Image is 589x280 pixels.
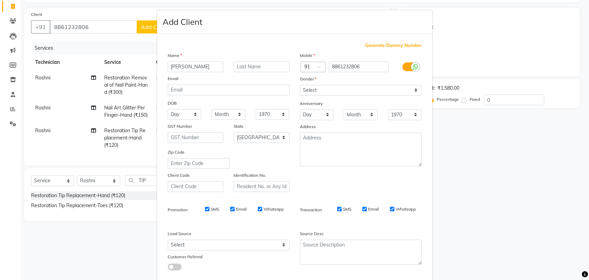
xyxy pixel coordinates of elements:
[234,123,244,129] label: State
[168,231,192,237] label: Lead Source
[168,158,230,169] input: Enter Zip Code
[168,149,185,155] label: Zip Code
[368,206,379,212] label: Email
[168,123,192,129] label: GST Number
[234,172,266,178] label: Identification No.
[300,124,316,130] label: Address
[300,207,322,213] label: Transaction
[300,76,316,82] label: Gender
[343,206,351,212] label: SMS
[300,100,323,107] label: Anniversary
[365,42,422,49] span: Generate Dummy Number
[234,181,289,192] input: Resident No. or Any Id
[168,172,190,178] label: Client Code
[168,132,224,143] input: GST Number
[211,206,219,212] label: SMS
[234,61,289,72] input: Last Name
[168,61,224,72] input: First Name
[168,181,224,192] input: Client Code
[236,206,247,212] label: Email
[168,254,203,260] label: Customer Referral
[396,206,416,212] label: Whatsapp
[168,76,178,82] label: Email
[168,85,289,95] input: Email
[300,231,324,237] label: Source Desc
[300,52,315,59] label: Mobile
[163,16,202,28] h4: Add Client
[168,207,188,213] label: Promotion
[168,52,182,59] label: Name
[329,61,389,72] input: Mobile
[168,100,177,106] label: DOB
[264,206,284,212] label: Whatsapp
